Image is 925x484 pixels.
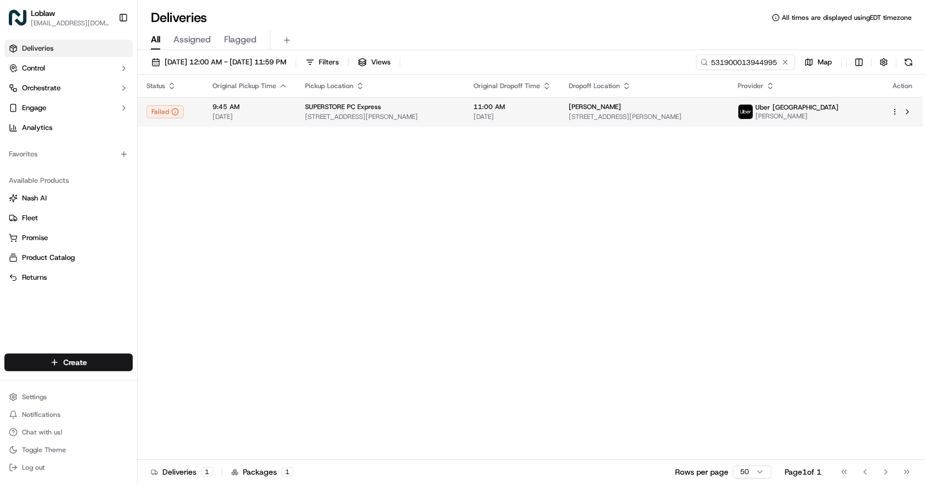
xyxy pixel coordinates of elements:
span: Analytics [22,123,52,133]
span: [DATE] [101,171,123,180]
button: See all [171,141,200,154]
p: Welcome 👋 [11,44,200,62]
button: LoblawLoblaw[EMAIL_ADDRESS][DOMAIN_NAME] [4,4,114,31]
span: [DATE] [474,112,551,121]
input: Type to search [696,55,795,70]
button: [DATE] 12:00 AM - [DATE] 11:59 PM [146,55,291,70]
img: uber-new-logo.jpeg [738,105,753,119]
span: [DATE] 12:00 AM - [DATE] 11:59 PM [165,57,286,67]
button: Engage [4,99,133,117]
a: Powered byPylon [78,273,133,281]
span: 11:00 AM [474,102,551,111]
p: Rows per page [675,466,728,477]
button: Map [799,55,837,70]
span: Fleet [22,213,38,223]
span: Promise [22,233,48,243]
img: Nash [11,11,33,33]
button: Notifications [4,407,133,422]
div: Deliveries [151,466,213,477]
a: Returns [9,273,128,282]
span: Uber [GEOGRAPHIC_DATA] [755,103,839,112]
div: Available Products [4,172,133,189]
button: Log out [4,460,133,475]
span: SUPERSTORE PC Express [305,102,381,111]
span: Nash AI [22,193,47,203]
span: Loblaw 12 agents [34,171,92,180]
button: Product Catalog [4,249,133,267]
button: [EMAIL_ADDRESS][DOMAIN_NAME] [31,19,110,28]
div: 💻 [93,247,102,256]
button: Promise [4,229,133,247]
a: Fleet [9,213,128,223]
span: Returns [22,273,47,282]
span: Log out [22,463,45,472]
button: Filters [301,55,344,70]
div: We're available if you need us! [50,116,151,125]
span: Views [371,57,390,67]
span: Engage [22,103,46,113]
span: Original Dropoff Time [474,81,540,90]
a: Deliveries [4,40,133,57]
span: • [95,200,99,209]
button: Fleet [4,209,133,227]
span: Deliveries [22,43,53,53]
button: Views [353,55,395,70]
a: Nash AI [9,193,128,203]
span: All times are displayed using EDT timezone [782,13,912,22]
span: [DATE] [101,200,123,209]
span: [PERSON_NAME] [569,102,621,111]
span: Control [22,63,45,73]
button: Chat with us! [4,425,133,440]
a: Analytics [4,119,133,137]
img: Loblaw 12 agents [11,160,29,178]
img: Loblaw 12 agents [11,190,29,208]
button: Create [4,354,133,371]
a: 📗Knowledge Base [7,242,89,262]
div: 1 [201,467,213,477]
a: Promise [9,233,128,243]
input: Got a question? Start typing here... [29,71,198,83]
img: 1738778727109-b901c2ba-d612-49f7-a14d-d897ce62d23f [23,105,43,125]
div: Favorites [4,145,133,163]
button: Toggle Theme [4,442,133,458]
span: Map [818,57,832,67]
button: Settings [4,389,133,405]
button: Failed [146,105,184,118]
span: Chat with us! [22,428,62,437]
img: Loblaw [9,9,26,26]
span: Filters [319,57,339,67]
button: Loblaw [31,8,55,19]
span: Notifications [22,410,61,419]
span: [PERSON_NAME] [755,112,839,121]
button: Orchestrate [4,79,133,97]
span: Orchestrate [22,83,61,93]
span: Settings [22,393,47,401]
span: • [95,171,99,180]
a: 💻API Documentation [89,242,181,262]
img: 1736555255976-a54dd68f-1ca7-489b-9aae-adbdc363a1c4 [11,105,31,125]
span: Pylon [110,273,133,281]
div: 📗 [11,247,20,256]
button: Nash AI [4,189,133,207]
span: Pickup Location [305,81,353,90]
span: [DATE] [213,112,287,121]
h1: Deliveries [151,9,207,26]
a: Product Catalog [9,253,128,263]
span: Assigned [173,33,211,46]
span: Original Pickup Time [213,81,276,90]
span: Dropoff Location [569,81,620,90]
span: Knowledge Base [22,246,84,257]
div: Start new chat [50,105,181,116]
span: API Documentation [104,246,177,257]
span: Status [146,81,165,90]
div: Packages [231,466,293,477]
span: 9:45 AM [213,102,287,111]
span: Product Catalog [22,253,75,263]
div: Action [891,81,914,90]
div: Page 1 of 1 [785,466,821,477]
span: Loblaw 12 agents [34,200,92,209]
button: Start new chat [187,108,200,122]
